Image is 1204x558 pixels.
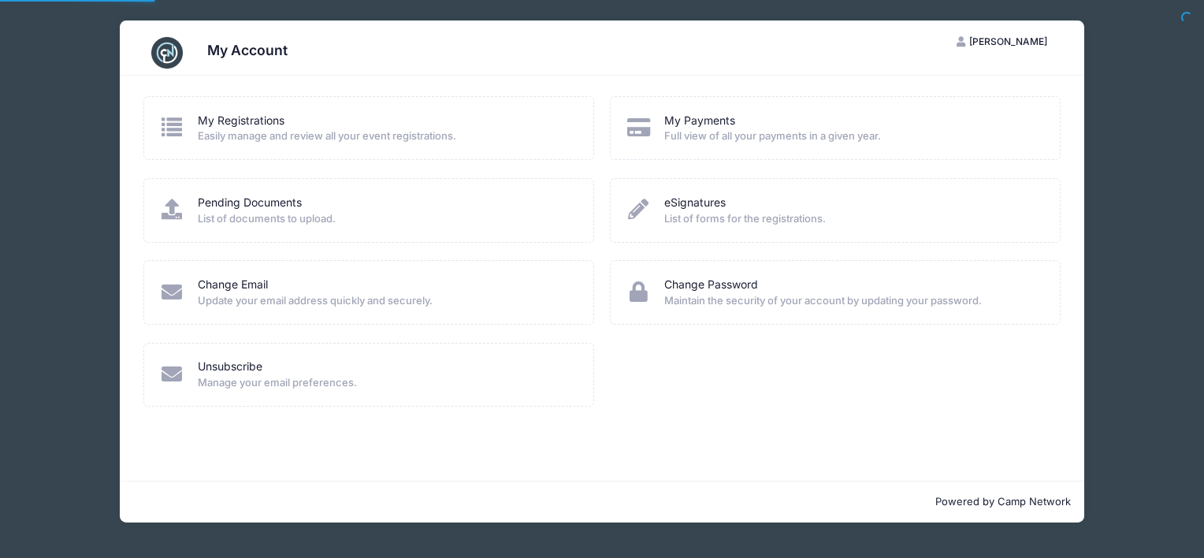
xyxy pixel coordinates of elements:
a: My Payments [664,113,735,129]
span: Full view of all your payments in a given year. [664,128,1039,144]
span: List of documents to upload. [198,211,573,227]
span: List of forms for the registrations. [664,211,1039,227]
span: Manage your email preferences. [198,375,573,391]
span: Maintain the security of your account by updating your password. [664,293,1039,309]
a: Change Password [664,277,758,293]
a: Change Email [198,277,268,293]
p: Powered by Camp Network [133,494,1072,510]
button: [PERSON_NAME] [943,28,1061,55]
span: Easily manage and review all your event registrations. [198,128,573,144]
h3: My Account [207,42,288,58]
a: Unsubscribe [198,359,262,375]
a: Pending Documents [198,195,302,211]
span: Update your email address quickly and securely. [198,293,573,309]
a: My Registrations [198,113,284,129]
span: [PERSON_NAME] [969,35,1047,47]
a: eSignatures [664,195,726,211]
img: CampNetwork [151,37,183,69]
